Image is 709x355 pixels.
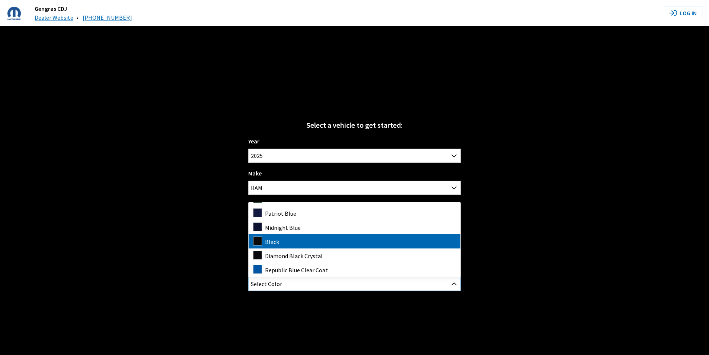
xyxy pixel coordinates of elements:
img: Dashboard [7,7,21,20]
span: Diamond Black Crystal [265,252,323,260]
a: [PHONE_NUMBER] [83,14,132,21]
span: 2025 [248,149,461,163]
span: • [76,14,79,21]
span: RAM [249,181,460,194]
span: Midnight Blue [265,224,301,231]
a: Gengras CDJ [35,5,67,12]
span: 2025 [249,149,460,162]
span: Patriot Blue [265,210,296,217]
span: Select Color [251,277,282,291]
span: Select Color [248,277,461,291]
span: RAM [248,181,461,195]
label: Make [248,169,262,178]
span: Republic Blue Clear Coat [265,266,328,274]
label: Model [248,201,264,210]
span: Select Color [249,277,460,291]
div: Select a vehicle to get started: [248,120,461,131]
a: Gengras CDJ logo [7,6,33,20]
button: Log In [663,6,703,20]
label: Year [248,137,259,146]
a: Dealer Website [35,14,73,21]
span: Black [265,238,279,245]
span: Timberline Green Pearl [265,196,325,203]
